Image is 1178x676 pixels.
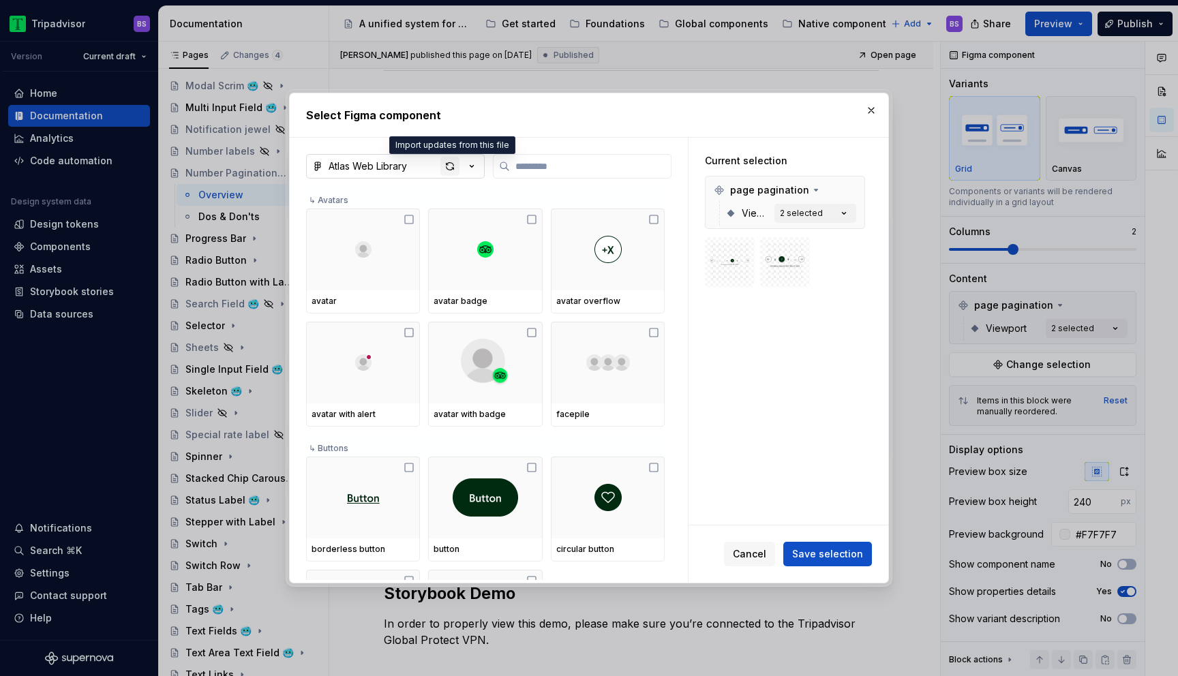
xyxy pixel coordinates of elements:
[708,179,862,201] div: page pagination
[705,154,865,168] div: Current selection
[306,154,485,179] button: Atlas Web Library
[730,183,809,197] span: page pagination
[792,547,863,561] span: Save selection
[733,547,766,561] span: Cancel
[312,544,414,555] div: borderless button
[434,544,537,555] div: button
[556,296,659,307] div: avatar overflow
[556,544,659,555] div: circular button
[434,409,537,420] div: avatar with badge
[742,206,769,220] span: Viewport
[329,159,407,173] div: Atlas Web Library
[306,187,665,209] div: ↳ Avatars
[724,542,775,566] button: Cancel
[783,542,872,566] button: Save selection
[780,208,823,219] div: 2 selected
[312,296,414,307] div: avatar
[306,107,872,123] h2: Select Figma component
[434,296,537,307] div: avatar badge
[774,204,856,223] button: 2 selected
[306,435,665,457] div: ↳ Buttons
[389,136,515,154] div: Import updates from this file
[556,409,659,420] div: facepile
[312,409,414,420] div: avatar with alert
